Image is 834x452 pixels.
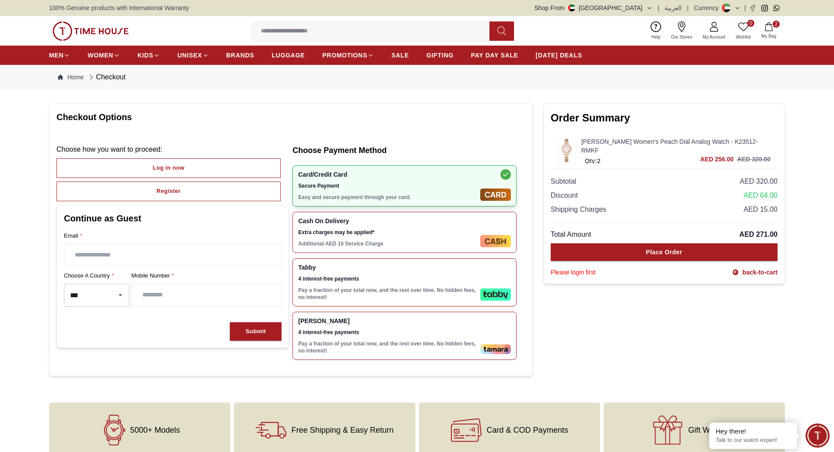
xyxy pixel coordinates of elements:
nav: Breadcrumb [49,65,785,89]
div: Hey there! [716,427,790,436]
button: العربية [665,4,682,12]
div: Register [157,186,181,196]
span: Subtotal [551,176,577,187]
a: GIFTING [426,47,454,63]
div: Log in now [153,163,184,173]
span: Total Amount [551,229,591,240]
a: Home [58,73,84,82]
span: Wishlist [732,34,754,40]
span: Discount [551,190,578,201]
button: Register [56,182,281,201]
a: WOMEN [88,47,120,63]
img: ... [558,139,576,161]
span: Tabby [298,264,477,271]
p: Talk to our watch expert! [716,437,790,444]
span: Free Shipping & Easy Return [292,426,394,434]
a: PROMOTIONS [322,47,374,63]
span: Secure Payment [298,182,477,189]
a: 0Wishlist [731,20,756,42]
a: MEN [49,47,70,63]
p: Qty: 2 [583,157,602,165]
h3: AED 320.00 [737,155,771,164]
span: AED 256.00 [700,155,733,164]
span: [PERSON_NAME] [298,317,477,324]
div: Submit [246,327,266,337]
a: SALE [391,47,409,63]
a: Whatsapp [773,5,780,11]
button: Submit [230,322,282,341]
button: 2My Bag [756,21,781,41]
span: AED 320.00 [740,176,778,187]
a: BRANDS [226,47,254,63]
a: UNISEX [177,47,208,63]
a: [PERSON_NAME] Women's Peach Dial Analog Watch - K23512-RMKF [581,137,771,155]
span: 2 [773,21,780,28]
a: KIDS [137,47,160,63]
a: Facebook [750,5,756,11]
p: Pay a fraction of your total now, and the rest over time. No hidden fees, no interest! [298,340,477,354]
a: Help [646,20,666,42]
a: Our Stores [666,20,697,42]
span: 5000+ Models [130,426,180,434]
h2: Choose Payment Method [292,144,525,157]
p: Pay a fraction of your total now, and the rest over time. No hidden fees, no interest! [298,287,477,301]
span: Cash On Delivery [298,217,477,224]
span: KIDS [137,51,153,60]
span: UNISEX [177,51,202,60]
div: Please login first [551,268,596,277]
p: Choose how you want to proceed : [56,144,289,155]
a: Instagram [761,5,768,11]
div: Place Order [646,248,682,256]
button: Shop From[GEOGRAPHIC_DATA] [535,4,653,12]
label: Mobile Number [131,271,282,280]
p: Easy and secure payment through your card. [298,194,477,201]
span: Card/Credit Card [298,171,477,178]
span: GIFTING [426,51,454,60]
button: Open [114,289,127,301]
span: AED 15.00 [744,204,778,215]
button: Place Order [551,243,778,261]
span: [DATE] DEALS [536,51,582,60]
span: | [744,4,746,12]
img: ... [53,21,129,41]
div: Currency [694,4,722,12]
span: WOMEN [88,51,113,60]
span: PROMOTIONS [322,51,367,60]
span: SALE [391,51,409,60]
span: 100% Genuine products with International Warranty [49,4,189,12]
span: My Account [699,34,729,40]
img: Tabby [480,288,511,301]
a: [DATE] DEALS [536,47,582,63]
span: | [687,4,689,12]
a: back-to-cart [732,268,778,277]
span: Card & COD Payments [487,426,568,434]
span: My Bag [758,33,780,39]
img: Tamara [480,344,511,354]
span: Choose a country [64,271,116,280]
label: Email [64,231,282,240]
span: 0 [747,20,754,27]
div: Chat Widget [806,424,830,448]
span: AED 271.00 [739,229,778,240]
h2: Continue as Guest [64,212,282,224]
span: MEN [49,51,63,60]
h1: Checkout Options [56,111,525,123]
span: Our Stores [668,34,696,40]
a: LUGGAGE [272,47,305,63]
span: BRANDS [226,51,254,60]
span: Extra charges may be applied* [298,229,477,236]
span: AED 64.00 [744,190,778,201]
span: PAY DAY SALE [471,51,518,60]
a: Register [56,182,289,201]
img: Cash On Delivery [480,235,511,247]
button: Log in now [56,158,281,178]
span: 4 interest-free payments [298,329,477,336]
h2: Order Summary [551,111,778,125]
a: Log in now [56,158,289,178]
p: Additional AED 10 Service Charge [298,240,477,247]
a: PAY DAY SALE [471,47,518,63]
span: Gift Wrapping [688,426,736,434]
span: | [658,4,660,12]
span: 4 interest-free payments [298,275,477,282]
